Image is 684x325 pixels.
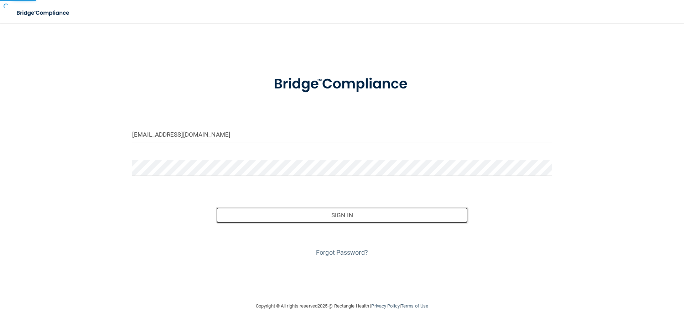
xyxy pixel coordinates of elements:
[259,66,425,103] img: bridge_compliance_login_screen.278c3ca4.svg
[371,303,399,309] a: Privacy Policy
[212,295,472,318] div: Copyright © All rights reserved 2025 @ Rectangle Health | |
[216,207,468,223] button: Sign In
[401,303,428,309] a: Terms of Use
[316,249,368,256] a: Forgot Password?
[132,126,552,142] input: Email
[11,6,76,20] img: bridge_compliance_login_screen.278c3ca4.svg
